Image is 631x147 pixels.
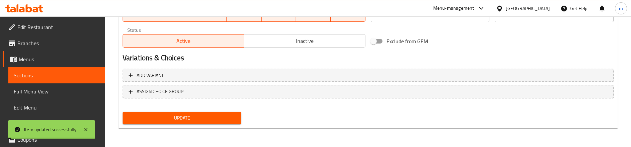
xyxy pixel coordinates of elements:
a: Edit Menu [8,99,105,116]
span: TU [195,10,224,20]
a: Choice Groups [3,116,105,132]
span: Coupons [17,136,100,144]
span: Edit Restaurant [17,23,100,31]
span: TH [264,10,294,20]
div: Menu-management [433,4,474,12]
span: m [619,5,623,12]
span: Update [128,114,236,122]
span: Full Menu View [14,87,100,95]
span: WE [229,10,259,20]
a: Sections [8,67,105,83]
button: Update [123,112,242,124]
div: [GEOGRAPHIC_DATA] [506,5,550,12]
span: Add variant [137,71,164,80]
span: ASSIGN CHOICE GROUP [137,87,183,96]
span: Inactive [247,36,363,46]
h2: Variations & Choices [123,53,614,63]
span: Choice Groups [17,120,100,128]
span: Sections [14,71,100,79]
div: Item updated successfully [24,126,76,133]
span: SA [333,10,363,20]
span: Exclude from GEM [386,37,428,45]
button: Active [123,34,244,48]
button: Inactive [244,34,365,48]
span: Branches [17,39,100,47]
a: Menus [3,51,105,67]
span: Edit Menu [14,103,100,112]
span: SU [126,10,155,20]
span: Active [126,36,242,46]
a: Full Menu View [8,83,105,99]
span: FR [299,10,328,20]
button: ASSIGN CHOICE GROUP [123,85,614,98]
span: MO [160,10,189,20]
a: Branches [3,35,105,51]
span: Menus [19,55,100,63]
a: Edit Restaurant [3,19,105,35]
button: Add variant [123,69,614,82]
